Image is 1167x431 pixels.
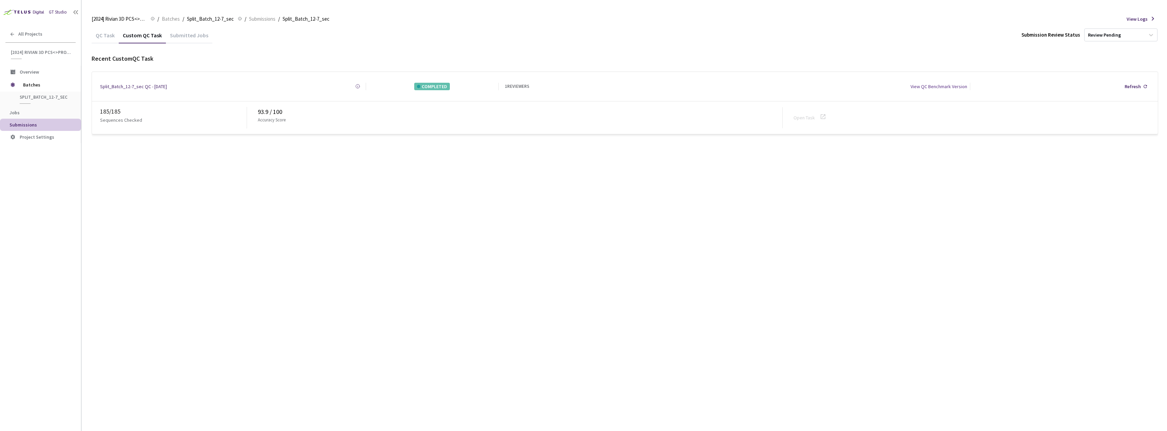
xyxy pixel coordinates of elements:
[157,15,159,23] li: /
[1127,15,1148,23] span: View Logs
[92,15,147,23] span: [2024] Rivian 3D PCS<>Production
[92,32,119,43] div: QC Task
[162,15,180,23] span: Batches
[20,69,39,75] span: Overview
[258,107,782,117] div: 93.9 / 100
[20,134,54,140] span: Project Settings
[249,15,275,23] span: Submissions
[100,116,142,124] p: Sequences Checked
[911,83,967,90] div: View QC Benchmark Version
[11,50,72,55] span: [2024] Rivian 3D PCS<>Production
[119,32,166,43] div: Custom QC Task
[245,15,246,23] li: /
[49,9,67,16] div: GT Studio
[92,54,1158,63] div: Recent Custom QC Task
[23,78,70,92] span: Batches
[248,15,277,22] a: Submissions
[258,117,286,123] p: Accuracy Score
[283,15,329,23] span: Split_Batch_12-7_sec
[9,122,37,128] span: Submissions
[100,107,247,116] div: 185 / 185
[18,31,42,37] span: All Projects
[505,83,529,90] div: 1 REVIEWERS
[793,115,815,121] a: Open Task
[100,83,167,90] a: Split_Batch_12-7_sec QC - [DATE]
[166,32,212,43] div: Submitted Jobs
[20,94,70,100] span: Split_Batch_12-7_sec
[278,15,280,23] li: /
[9,110,20,116] span: Jobs
[183,15,184,23] li: /
[1125,83,1141,90] div: Refresh
[187,15,234,23] span: Split_Batch_12-7_sec
[1088,32,1121,38] div: Review Pending
[1021,31,1080,39] div: Submission Review Status
[160,15,181,22] a: Batches
[414,83,450,90] div: COMPLETED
